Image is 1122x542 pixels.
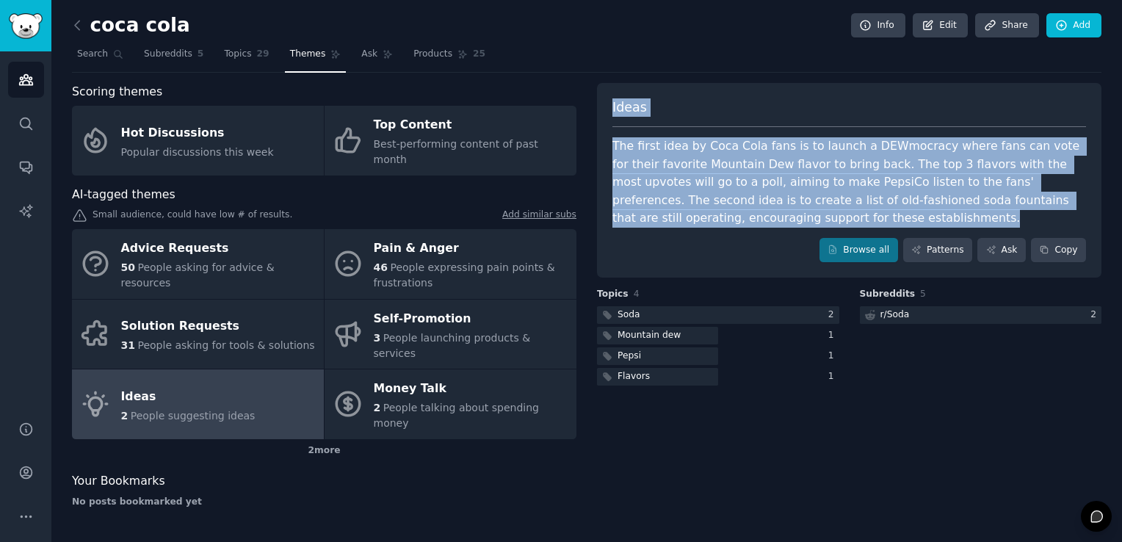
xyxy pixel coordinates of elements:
span: People launching products & services [374,332,531,359]
span: 2 [121,410,129,422]
a: Mountain dew1 [597,327,839,345]
a: Soda2 [597,306,839,325]
span: Ideas [612,98,647,117]
span: 5 [198,48,204,61]
div: 1 [828,329,839,342]
span: People suggesting ideas [131,410,256,422]
a: Pain & Anger46People expressing pain points & frustrations [325,229,576,299]
span: Subreddits [144,48,192,61]
span: People asking for advice & resources [121,261,275,289]
a: Topics29 [219,43,274,73]
span: People talking about spending money [374,402,539,429]
span: Subreddits [860,288,916,301]
span: Topics [597,288,629,301]
span: Scoring themes [72,83,162,101]
a: Add [1046,13,1101,38]
div: No posts bookmarked yet [72,496,576,509]
div: Small audience, could have low # of results. [72,209,576,224]
a: Share [975,13,1038,38]
a: Info [851,13,905,38]
span: 31 [121,339,135,351]
span: People expressing pain points & frustrations [374,261,555,289]
span: Themes [290,48,326,61]
button: Copy [1031,238,1086,263]
a: Browse all [819,238,898,263]
a: Ask [977,238,1026,263]
span: Your Bookmarks [72,472,165,491]
span: Best-performing content of past month [374,138,538,165]
a: Products25 [408,43,491,73]
div: 2 [1090,308,1101,322]
div: 2 more [72,439,576,463]
a: Edit [913,13,968,38]
span: AI-tagged themes [72,186,175,204]
h2: coca cola [72,14,190,37]
span: 29 [257,48,269,61]
span: 4 [634,289,640,299]
div: Self-Promotion [374,307,569,330]
a: Pepsi1 [597,347,839,366]
a: r/Soda2 [860,306,1102,325]
div: Solution Requests [121,315,315,339]
div: Mountain dew [618,329,681,342]
a: Flavors1 [597,368,839,386]
a: Subreddits5 [139,43,209,73]
a: Advice Requests50People asking for advice & resources [72,229,324,299]
span: 25 [473,48,485,61]
span: Ask [361,48,377,61]
span: Products [413,48,452,61]
img: GummySearch logo [9,13,43,39]
span: People asking for tools & solutions [137,339,314,351]
span: Popular discussions this week [121,146,274,158]
a: Themes [285,43,347,73]
a: Top ContentBest-performing content of past month [325,106,576,176]
div: Pepsi [618,350,641,363]
div: Top Content [374,114,569,137]
div: Ideas [121,385,256,408]
a: Self-Promotion3People launching products & services [325,300,576,369]
div: Flavors [618,370,650,383]
a: Search [72,43,129,73]
span: 50 [121,261,135,273]
div: Hot Discussions [121,121,274,145]
div: Money Talk [374,377,569,401]
a: Hot DiscussionsPopular discussions this week [72,106,324,176]
span: Search [77,48,108,61]
a: Solution Requests31People asking for tools & solutions [72,300,324,369]
span: 3 [374,332,381,344]
div: 1 [828,370,839,383]
span: Topics [224,48,251,61]
div: r/ Soda [880,308,910,322]
a: Add similar subs [502,209,576,224]
a: Ideas2People suggesting ideas [72,369,324,439]
div: Pain & Anger [374,237,569,261]
div: 1 [828,350,839,363]
span: 46 [374,261,388,273]
a: Ask [356,43,398,73]
span: 2 [374,402,381,413]
a: Patterns [903,238,972,263]
span: 5 [920,289,926,299]
div: Soda [618,308,640,322]
a: Money Talk2People talking about spending money [325,369,576,439]
div: 2 [828,308,839,322]
div: Advice Requests [121,237,316,261]
div: The first idea by Coca Cola fans is to launch a DEWmocracy where fans can vote for their favorite... [612,137,1086,228]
